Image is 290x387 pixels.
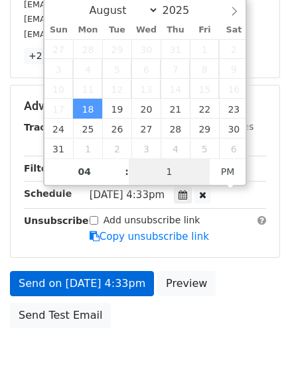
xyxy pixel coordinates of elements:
[190,59,219,79] span: August 8, 2025
[159,4,206,17] input: Year
[44,119,74,138] span: August 24, 2025
[73,138,102,158] span: September 1, 2025
[161,119,190,138] span: August 28, 2025
[102,99,131,119] span: August 19, 2025
[102,59,131,79] span: August 5, 2025
[102,26,131,34] span: Tue
[224,323,290,387] iframe: Chat Widget
[190,119,219,138] span: August 29, 2025
[44,39,74,59] span: July 27, 2025
[10,303,111,328] a: Send Test Email
[24,48,80,64] a: +27 more
[190,39,219,59] span: August 1, 2025
[24,122,68,133] strong: Tracking
[219,119,248,138] span: August 30, 2025
[73,39,102,59] span: July 28, 2025
[73,119,102,138] span: August 25, 2025
[219,39,248,59] span: August 2, 2025
[210,158,246,185] span: Click to toggle
[24,188,72,199] strong: Schedule
[219,79,248,99] span: August 16, 2025
[219,99,248,119] span: August 23, 2025
[161,79,190,99] span: August 14, 2025
[102,119,131,138] span: August 26, 2025
[73,59,102,79] span: August 4, 2025
[131,39,161,59] span: July 30, 2025
[44,79,74,99] span: August 10, 2025
[24,14,172,24] small: [EMAIL_ADDRESS][DOMAIN_NAME]
[161,138,190,158] span: September 4, 2025
[161,99,190,119] span: August 21, 2025
[102,39,131,59] span: July 29, 2025
[102,138,131,158] span: September 2, 2025
[129,158,210,185] input: Minute
[73,99,102,119] span: August 18, 2025
[131,59,161,79] span: August 6, 2025
[44,59,74,79] span: August 3, 2025
[131,26,161,34] span: Wed
[190,138,219,158] span: September 5, 2025
[44,99,74,119] span: August 17, 2025
[24,163,58,174] strong: Filters
[73,79,102,99] span: August 11, 2025
[161,59,190,79] span: August 7, 2025
[24,99,266,113] h5: Advanced
[161,39,190,59] span: July 31, 2025
[161,26,190,34] span: Thu
[44,158,125,185] input: Hour
[157,271,216,296] a: Preview
[73,26,102,34] span: Mon
[125,158,129,185] span: :
[219,138,248,158] span: September 6, 2025
[219,59,248,79] span: August 9, 2025
[90,231,209,243] a: Copy unsubscribe link
[131,119,161,138] span: August 27, 2025
[131,138,161,158] span: September 3, 2025
[44,26,74,34] span: Sun
[219,26,248,34] span: Sat
[24,215,89,226] strong: Unsubscribe
[90,189,165,201] span: [DATE] 4:33pm
[24,29,172,39] small: [EMAIL_ADDRESS][DOMAIN_NAME]
[10,271,154,296] a: Send on [DATE] 4:33pm
[190,99,219,119] span: August 22, 2025
[190,79,219,99] span: August 15, 2025
[102,79,131,99] span: August 12, 2025
[131,99,161,119] span: August 20, 2025
[190,26,219,34] span: Fri
[44,138,74,158] span: August 31, 2025
[131,79,161,99] span: August 13, 2025
[104,213,200,227] label: Add unsubscribe link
